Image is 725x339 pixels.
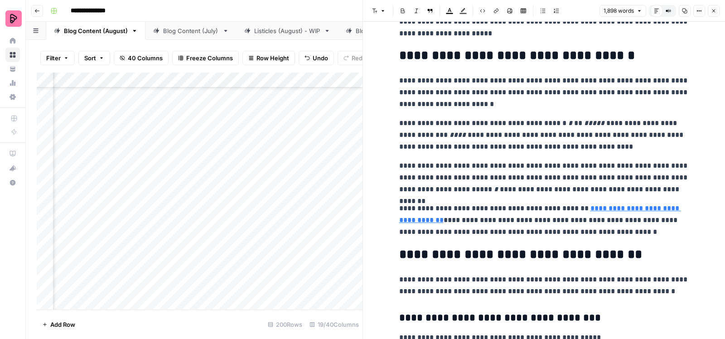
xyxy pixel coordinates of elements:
[313,53,328,63] span: Undo
[306,317,362,332] div: 19/40 Columns
[46,53,61,63] span: Filter
[78,51,110,65] button: Sort
[254,26,320,35] div: Listicles (August) - WIP
[242,51,295,65] button: Row Height
[264,317,306,332] div: 200 Rows
[5,90,20,104] a: Settings
[5,10,22,27] img: Preply Logo
[6,161,19,175] div: What's new?
[256,53,289,63] span: Row Height
[37,317,81,332] button: Add Row
[84,53,96,63] span: Sort
[5,62,20,76] a: Your Data
[5,161,20,175] button: What's new?
[64,26,128,35] div: Blog Content (August)
[338,51,372,65] button: Redo
[5,76,20,90] a: Usage
[145,22,237,40] a: Blog Content (July)
[5,175,20,190] button: Help + Support
[186,53,233,63] span: Freeze Columns
[604,7,634,15] span: 1,898 words
[599,5,646,17] button: 1,898 words
[40,51,75,65] button: Filter
[5,48,20,62] a: Browse
[299,51,334,65] button: Undo
[5,7,20,30] button: Workspace: Preply
[114,51,169,65] button: 40 Columns
[5,146,20,161] a: AirOps Academy
[5,34,20,48] a: Home
[50,320,75,329] span: Add Row
[163,26,219,35] div: Blog Content (July)
[356,26,411,35] div: Blog Content (May)
[172,51,239,65] button: Freeze Columns
[128,53,163,63] span: 40 Columns
[352,53,366,63] span: Redo
[46,22,145,40] a: Blog Content (August)
[237,22,338,40] a: Listicles (August) - WIP
[338,22,429,40] a: Blog Content (May)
